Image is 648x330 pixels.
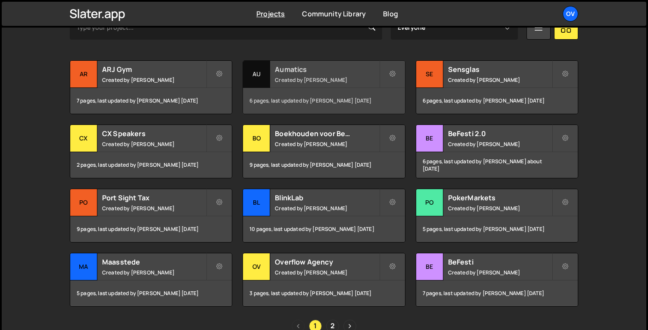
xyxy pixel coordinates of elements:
a: CX CX Speakers Created by [PERSON_NAME] 2 pages, last updated by [PERSON_NAME] [DATE] [70,125,232,178]
h2: Boekhouden voor Beginners [275,129,379,138]
div: 2 pages, last updated by [PERSON_NAME] [DATE] [70,152,232,178]
h2: CX Speakers [102,129,206,138]
small: Created by [PERSON_NAME] [275,140,379,148]
h2: Overflow Agency [275,257,379,267]
a: Community Library [302,9,366,19]
h2: BeFesti 2.0 [448,129,552,138]
div: Po [70,189,97,216]
div: Au [243,61,270,88]
div: 9 pages, last updated by [PERSON_NAME] [DATE] [243,152,405,178]
h2: BlinkLab [275,193,379,202]
small: Created by [PERSON_NAME] [275,205,379,212]
small: Created by [PERSON_NAME] [102,76,206,84]
small: Created by [PERSON_NAME] [448,269,552,276]
small: Created by [PERSON_NAME] [448,140,552,148]
a: Po PokerMarkets Created by [PERSON_NAME] 5 pages, last updated by [PERSON_NAME] [DATE] [416,189,578,243]
div: CX [70,125,97,152]
div: Po [416,189,443,216]
div: 5 pages, last updated by [PERSON_NAME] [DATE] [416,216,578,242]
div: 5 pages, last updated by [PERSON_NAME] [DATE] [70,280,232,306]
a: Se Sensglas Created by [PERSON_NAME] 6 pages, last updated by [PERSON_NAME] [DATE] [416,60,578,114]
small: Created by [PERSON_NAME] [275,76,379,84]
a: Au Aumatics Created by [PERSON_NAME] 6 pages, last updated by [PERSON_NAME] [DATE] [243,60,405,114]
a: Projects [256,9,285,19]
h2: PokerMarkets [448,193,552,202]
div: Ov [243,253,270,280]
div: 6 pages, last updated by [PERSON_NAME] about [DATE] [416,152,578,178]
div: 3 pages, last updated by [PERSON_NAME] [DATE] [243,280,405,306]
a: Be BeFesti Created by [PERSON_NAME] 7 pages, last updated by [PERSON_NAME] [DATE] [416,253,578,307]
a: Be BeFesti 2.0 Created by [PERSON_NAME] 6 pages, last updated by [PERSON_NAME] about [DATE] [416,125,578,178]
div: 6 pages, last updated by [PERSON_NAME] [DATE] [243,88,405,114]
a: Ma Maasstede Created by [PERSON_NAME] 5 pages, last updated by [PERSON_NAME] [DATE] [70,253,232,307]
div: Bl [243,189,270,216]
h2: Port Sight Tax [102,193,206,202]
div: 7 pages, last updated by [PERSON_NAME] [DATE] [416,280,578,306]
div: Be [416,125,443,152]
div: Se [416,61,443,88]
a: Bl BlinkLab Created by [PERSON_NAME] 10 pages, last updated by [PERSON_NAME] [DATE] [243,189,405,243]
a: Blog [383,9,398,19]
small: Created by [PERSON_NAME] [448,76,552,84]
small: Created by [PERSON_NAME] [102,205,206,212]
h2: Sensglas [448,65,552,74]
h2: BeFesti [448,257,552,267]
h2: Aumatics [275,65,379,74]
h2: Maasstede [102,257,206,267]
div: Be [416,253,443,280]
div: 7 pages, last updated by [PERSON_NAME] [DATE] [70,88,232,114]
div: Bo [243,125,270,152]
div: Ma [70,253,97,280]
a: AR ARJ Gym Created by [PERSON_NAME] 7 pages, last updated by [PERSON_NAME] [DATE] [70,60,232,114]
small: Created by [PERSON_NAME] [102,140,206,148]
a: Po Port Sight Tax Created by [PERSON_NAME] 9 pages, last updated by [PERSON_NAME] [DATE] [70,189,232,243]
a: Bo Boekhouden voor Beginners Created by [PERSON_NAME] 9 pages, last updated by [PERSON_NAME] [DATE] [243,125,405,178]
div: 10 pages, last updated by [PERSON_NAME] [DATE] [243,216,405,242]
small: Created by [PERSON_NAME] [275,269,379,276]
small: Created by [PERSON_NAME] [448,205,552,212]
h2: ARJ Gym [102,65,206,74]
a: Ov [563,6,578,22]
a: Ov Overflow Agency Created by [PERSON_NAME] 3 pages, last updated by [PERSON_NAME] [DATE] [243,253,405,307]
div: 6 pages, last updated by [PERSON_NAME] [DATE] [416,88,578,114]
div: 9 pages, last updated by [PERSON_NAME] [DATE] [70,216,232,242]
small: Created by [PERSON_NAME] [102,269,206,276]
div: AR [70,61,97,88]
